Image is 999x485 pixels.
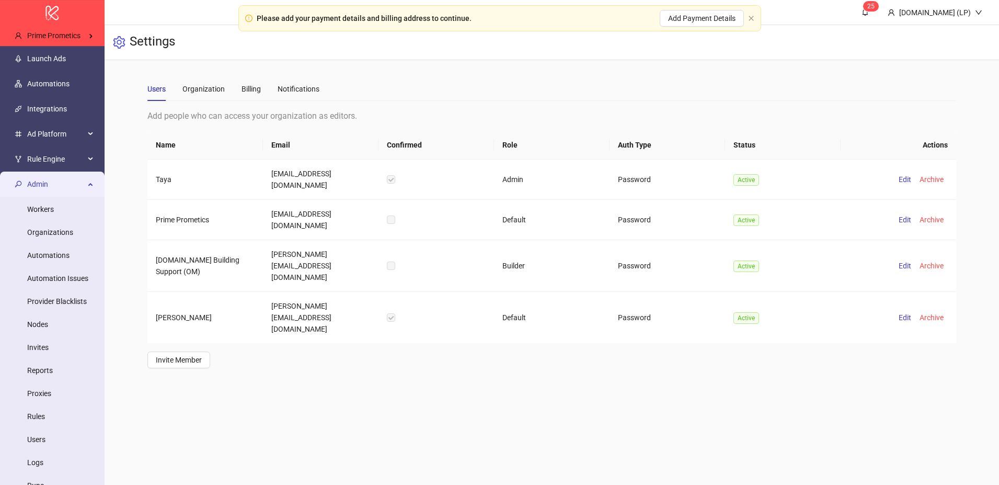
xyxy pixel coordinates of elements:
[263,200,378,240] td: [EMAIL_ADDRESS][DOMAIN_NAME]
[733,261,759,272] span: Active
[15,32,22,39] span: user
[920,262,944,270] span: Archive
[27,228,73,236] a: Organizations
[867,3,871,10] span: 2
[378,131,494,160] th: Confirmed
[27,389,51,398] a: Proxies
[733,215,759,226] span: Active
[915,311,948,324] button: Archive
[27,251,70,260] a: Automations
[915,173,948,186] button: Archive
[899,175,911,184] span: Edit
[147,352,210,368] button: Invite Member
[920,313,944,322] span: Archive
[733,312,759,324] span: Active
[725,131,841,160] th: Status
[27,174,85,195] span: Admin
[27,31,81,40] span: Prime Prometics
[610,292,725,343] td: Password
[915,213,948,226] button: Archive
[748,15,754,21] span: close
[15,155,22,163] span: fork
[147,109,956,122] div: Add people who can access your organization as editors.
[610,160,725,200] td: Password
[894,260,915,272] button: Edit
[27,274,88,283] a: Automation Issues
[27,297,87,306] a: Provider Blacklists
[494,240,610,292] td: Builder
[15,181,22,188] span: key
[278,83,319,95] div: Notifications
[975,9,982,16] span: down
[899,216,911,224] span: Edit
[113,36,125,49] span: setting
[660,10,744,27] button: Add Payment Details
[257,13,472,24] div: Please add your payment details and billing address to continue.
[263,160,378,200] td: [EMAIL_ADDRESS][DOMAIN_NAME]
[841,131,956,160] th: Actions
[668,14,736,22] span: Add Payment Details
[920,175,944,184] span: Archive
[245,15,252,22] span: exclamation-circle
[888,9,895,16] span: user
[494,200,610,240] td: Default
[263,240,378,292] td: [PERSON_NAME][EMAIL_ADDRESS][DOMAIN_NAME]
[748,15,754,22] button: close
[610,131,725,160] th: Auth Type
[899,313,911,322] span: Edit
[130,33,175,51] h3: Settings
[899,262,911,270] span: Edit
[871,3,875,10] span: 5
[147,83,166,95] div: Users
[494,292,610,343] td: Default
[27,320,48,329] a: Nodes
[895,7,975,18] div: [DOMAIN_NAME] (LP)
[27,149,85,170] span: Rule Engine
[27,458,43,467] a: Logs
[920,216,944,224] span: Archive
[894,311,915,324] button: Edit
[494,131,610,160] th: Role
[242,83,261,95] div: Billing
[27,54,66,63] a: Launch Ads
[182,83,225,95] div: Organization
[27,205,54,213] a: Workers
[263,292,378,343] td: [PERSON_NAME][EMAIL_ADDRESS][DOMAIN_NAME]
[894,173,915,186] button: Edit
[610,240,725,292] td: Password
[494,160,610,200] td: Admin
[862,8,869,16] span: bell
[894,213,915,226] button: Edit
[27,80,70,88] a: Automations
[15,130,22,138] span: number
[863,1,879,12] sup: 25
[263,131,378,160] th: Email
[27,105,67,113] a: Integrations
[27,412,45,421] a: Rules
[27,366,53,375] a: Reports
[27,343,49,352] a: Invites
[27,123,85,144] span: Ad Platform
[156,356,202,364] span: Invite Member
[733,174,759,186] span: Active
[610,200,725,240] td: Password
[27,435,45,444] a: Users
[147,131,263,160] th: Name
[147,200,263,240] td: Prime Prometics
[147,160,263,200] td: Taya
[147,292,263,343] td: [PERSON_NAME]
[915,260,948,272] button: Archive
[147,240,263,292] td: [DOMAIN_NAME] Building Support (OM)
